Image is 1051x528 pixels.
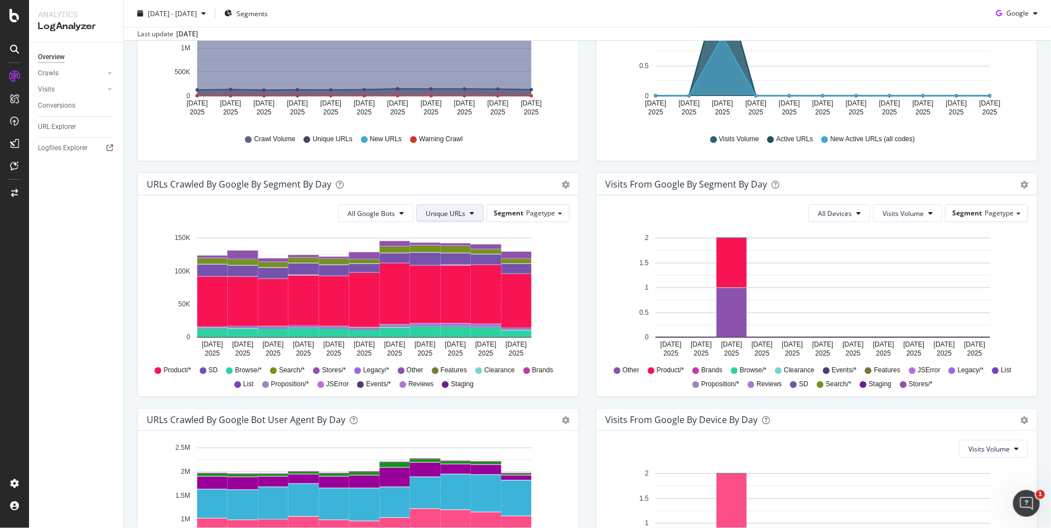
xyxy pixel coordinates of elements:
[1013,490,1040,517] iframe: Intercom live chat
[324,341,345,349] text: [DATE]
[843,341,864,349] text: [DATE]
[445,341,466,349] text: [DATE]
[390,108,406,116] text: 2025
[416,204,484,222] button: Unique URLs
[187,99,208,107] text: [DATE]
[175,267,190,275] text: 100K
[782,341,803,349] text: [DATE]
[290,108,305,116] text: 2025
[605,414,758,425] div: Visits From Google By Device By Day
[721,341,743,349] text: [DATE]
[740,366,766,375] span: Browse/*
[657,366,684,375] span: Product/*
[756,380,782,389] span: Reviews
[223,108,238,116] text: 2025
[202,341,223,349] text: [DATE]
[205,350,220,358] text: 2025
[488,99,509,107] text: [DATE]
[478,350,493,358] text: 2025
[451,380,474,389] span: Staging
[354,99,375,107] text: [DATE]
[779,99,800,107] text: [DATE]
[808,204,870,222] button: All Devices
[38,100,115,112] a: Conversions
[287,99,308,107] text: [DATE]
[133,4,210,22] button: [DATE] - [DATE]
[777,135,813,144] span: Active URLs
[175,234,190,242] text: 150K
[799,380,809,389] span: SD
[407,366,423,375] span: Other
[263,341,284,349] text: [DATE]
[175,492,190,500] text: 1.5M
[163,366,191,375] span: Product/*
[645,99,667,107] text: [DATE]
[907,350,922,358] text: 2025
[812,99,833,107] text: [DATE]
[831,135,915,144] span: New Active URLs (all codes)
[209,366,218,375] span: SD
[985,208,1014,218] span: Pagetype
[266,350,281,358] text: 2025
[38,51,115,63] a: Overview
[663,350,678,358] text: 2025
[147,231,565,361] svg: A chart.
[701,380,739,389] span: Proposition/*
[873,204,942,222] button: Visits Volume
[457,108,472,116] text: 2025
[903,341,924,349] text: [DATE]
[645,334,649,342] text: 0
[937,350,952,358] text: 2025
[532,366,553,375] span: Brands
[181,516,190,524] text: 1M
[909,380,933,389] span: Stores/*
[293,341,314,349] text: [DATE]
[782,108,797,116] text: 2025
[1020,416,1028,424] div: gear
[38,121,76,133] div: URL Explorer
[175,444,190,452] text: 2.5M
[148,8,197,18] span: [DATE] - [DATE]
[387,350,402,358] text: 2025
[418,350,433,358] text: 2025
[313,135,353,144] span: Unique URLs
[639,309,649,316] text: 0.5
[876,350,891,358] text: 2025
[426,209,465,218] span: Unique URLs
[423,108,438,116] text: 2025
[816,108,831,116] text: 2025
[812,341,833,349] text: [DATE]
[38,20,114,33] div: LogAnalyzer
[490,108,505,116] text: 2025
[982,108,997,116] text: 2025
[237,8,268,18] span: Segments
[562,181,570,189] div: gear
[181,468,190,476] text: 2M
[370,135,402,144] span: New URLs
[232,341,253,349] text: [DATE]
[326,380,349,389] span: JSError
[454,99,475,107] text: [DATE]
[869,380,891,389] span: Staging
[645,284,649,292] text: 1
[357,108,372,116] text: 2025
[38,51,65,63] div: Overview
[915,108,931,116] text: 2025
[879,99,900,107] text: [DATE]
[755,350,770,358] text: 2025
[645,92,649,100] text: 0
[849,108,864,116] text: 2025
[784,366,814,375] span: Clearance
[883,209,924,218] span: Visits Volume
[296,350,311,358] text: 2025
[946,99,967,107] text: [DATE]
[691,341,712,349] text: [DATE]
[751,341,773,349] text: [DATE]
[324,108,339,116] text: 2025
[475,341,496,349] text: [DATE]
[253,99,274,107] text: [DATE]
[918,366,941,375] span: JSError
[38,68,104,79] a: Crawls
[964,341,985,349] text: [DATE]
[235,366,262,375] span: Browse/*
